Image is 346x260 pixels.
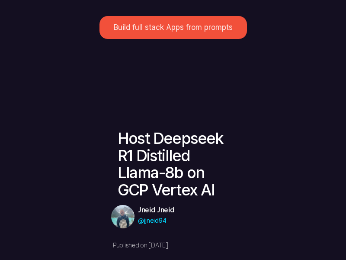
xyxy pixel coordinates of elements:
p: Jneid Jneid [138,205,196,214]
p: Build full stack Apps from prompts [114,23,233,32]
p: Published on [DATE] [113,241,206,249]
p: @jjneid94 [138,214,196,227]
h3: Host Deepseek R1 Distilled Llama-8b on GCP Vertex AI [118,130,228,198]
a: Build full stack Apps from prompts [99,16,247,39]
